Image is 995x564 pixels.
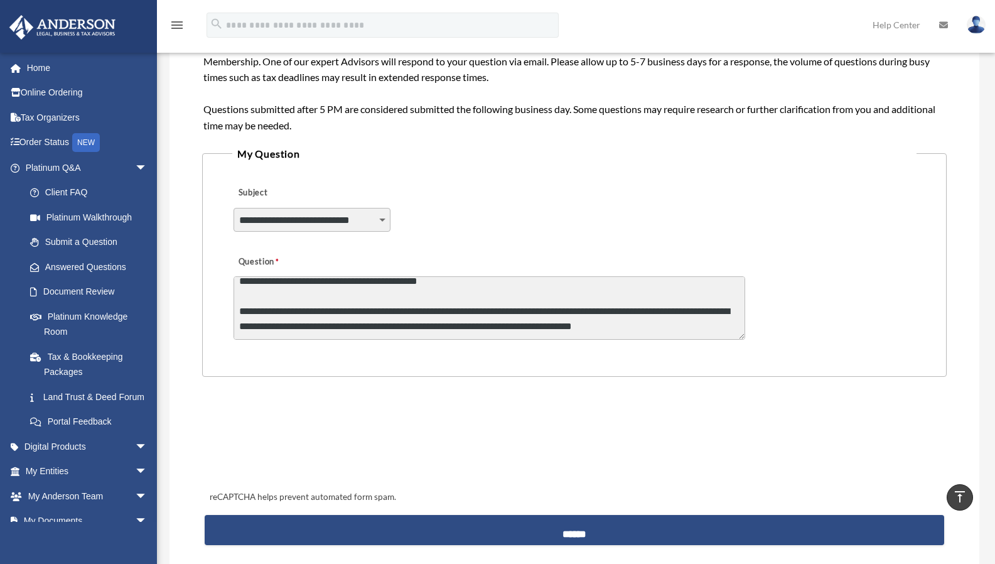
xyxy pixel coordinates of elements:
legend: My Question [232,145,917,163]
label: Question [234,253,331,271]
div: reCAPTCHA helps prevent automated form spam. [205,490,945,505]
a: Land Trust & Deed Forum [18,384,166,409]
a: Platinum Q&Aarrow_drop_down [9,155,166,180]
a: Client FAQ [18,180,166,205]
img: Anderson Advisors Platinum Portal [6,15,119,40]
i: vertical_align_top [952,489,967,504]
a: Online Ordering [9,80,166,106]
a: vertical_align_top [947,484,973,511]
a: Tax & Bookkeeping Packages [18,344,166,384]
a: My Documentsarrow_drop_down [9,509,166,534]
label: Subject [234,185,353,202]
a: Submit a Question [18,230,160,255]
span: arrow_drop_down [135,155,160,181]
a: Platinum Knowledge Room [18,304,166,344]
a: My Anderson Teamarrow_drop_down [9,484,166,509]
img: User Pic [967,16,986,34]
a: menu [169,22,185,33]
a: Digital Productsarrow_drop_down [9,434,166,459]
span: arrow_drop_down [135,459,160,485]
a: Home [9,55,166,80]
a: Tax Organizers [9,105,166,130]
a: Document Review [18,279,166,305]
a: My Entitiesarrow_drop_down [9,459,166,484]
span: arrow_drop_down [135,434,160,460]
iframe: reCAPTCHA [206,416,397,465]
div: NEW [72,133,100,152]
a: Portal Feedback [18,409,166,435]
span: arrow_drop_down [135,484,160,509]
i: search [210,17,223,31]
i: menu [169,18,185,33]
a: Order StatusNEW [9,130,166,156]
a: Answered Questions [18,254,166,279]
span: arrow_drop_down [135,509,160,534]
a: Platinum Walkthrough [18,205,166,230]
